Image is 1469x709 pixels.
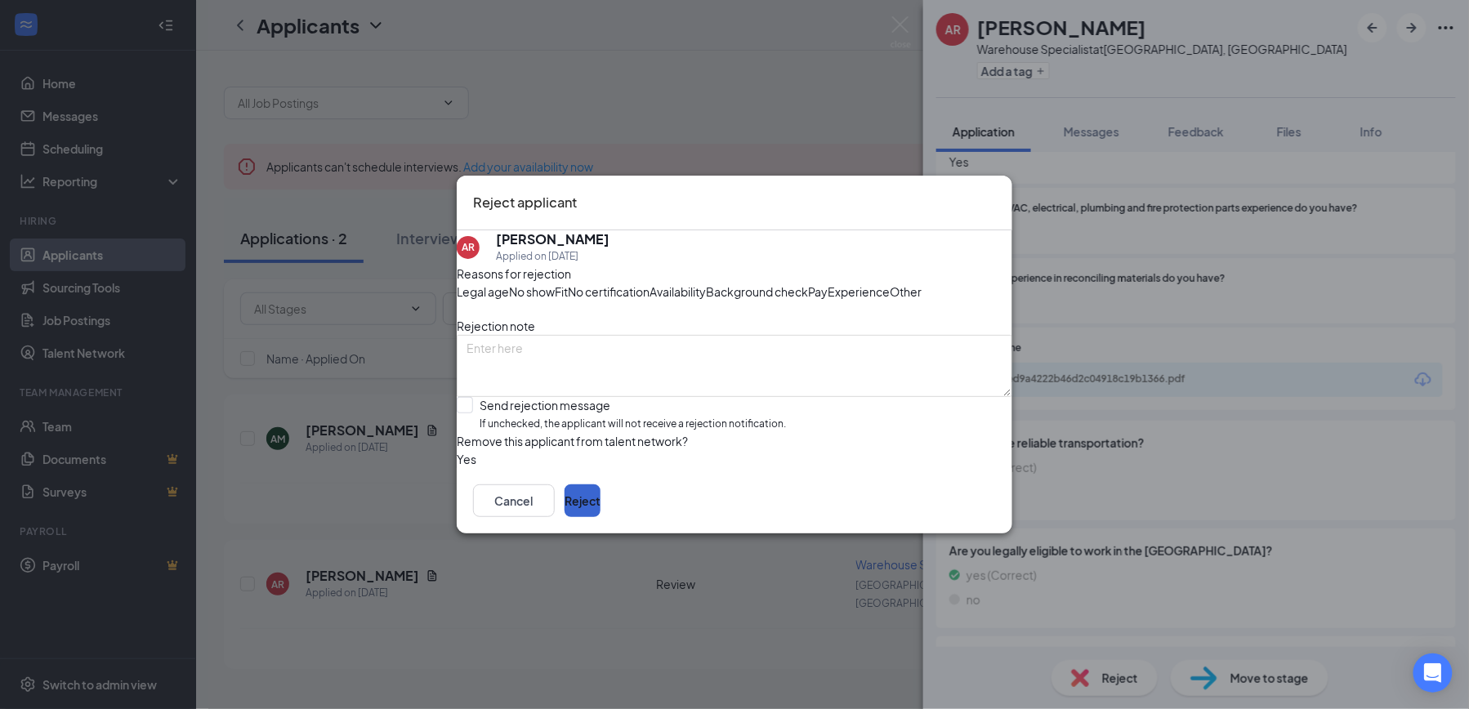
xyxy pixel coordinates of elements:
span: Remove this applicant from talent network? [457,434,688,448]
div: Applied on [DATE] [496,248,609,265]
span: Reasons for rejection [457,266,571,281]
span: Fit [555,283,568,301]
span: Yes [457,450,476,468]
span: No show [509,283,555,301]
span: Legal age [457,283,509,301]
div: Open Intercom Messenger [1413,653,1453,693]
h5: [PERSON_NAME] [496,230,609,248]
h3: Reject applicant [473,192,577,213]
span: Availability [650,283,706,301]
div: AR [462,240,475,254]
span: Rejection note [457,319,535,333]
span: Pay [808,283,828,301]
button: Cancel [473,484,555,517]
span: Experience [828,283,890,301]
button: Reject [565,484,601,517]
span: Other [890,283,922,301]
span: No certification [568,283,650,301]
span: Background check [706,283,808,301]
